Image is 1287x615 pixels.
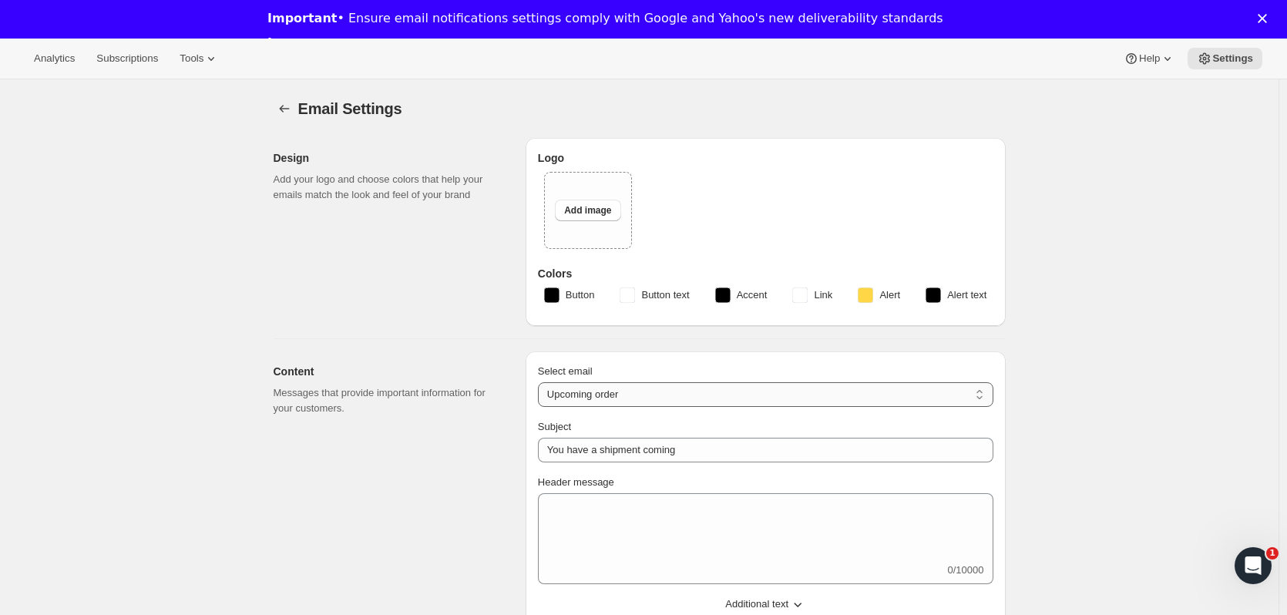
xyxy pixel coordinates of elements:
[87,48,167,69] button: Subscriptions
[1266,547,1279,560] span: 1
[274,385,501,416] p: Messages that provide important information for your customers.
[538,266,993,281] h3: Colors
[641,287,689,303] span: Button text
[566,287,595,303] span: Button
[267,11,337,25] b: Important
[180,52,203,65] span: Tools
[706,283,777,307] button: Accent
[535,283,604,307] button: Button
[564,204,611,217] span: Add image
[1235,547,1272,584] iframe: Intercom live chat
[916,283,996,307] button: Alert text
[274,364,501,379] h2: Content
[848,283,909,307] button: Alert
[879,287,900,303] span: Alert
[25,48,84,69] button: Analytics
[538,421,571,432] span: Subject
[725,597,788,612] span: Additional text
[1114,48,1185,69] button: Help
[298,100,402,117] span: Email Settings
[814,287,832,303] span: Link
[555,200,620,221] button: Add image
[1188,48,1262,69] button: Settings
[267,35,347,52] a: Learn more
[538,476,614,488] span: Header message
[947,287,986,303] span: Alert text
[96,52,158,65] span: Subscriptions
[274,172,501,203] p: Add your logo and choose colors that help your emails match the look and feel of your brand
[538,150,993,166] h3: Logo
[610,283,698,307] button: Button text
[170,48,228,69] button: Tools
[274,98,295,119] button: Settings
[538,365,593,377] span: Select email
[1139,52,1160,65] span: Help
[34,52,75,65] span: Analytics
[267,11,943,26] div: • Ensure email notifications settings comply with Google and Yahoo's new deliverability standards
[1212,52,1253,65] span: Settings
[1258,14,1273,23] div: Close
[274,150,501,166] h2: Design
[783,283,842,307] button: Link
[737,287,768,303] span: Accent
